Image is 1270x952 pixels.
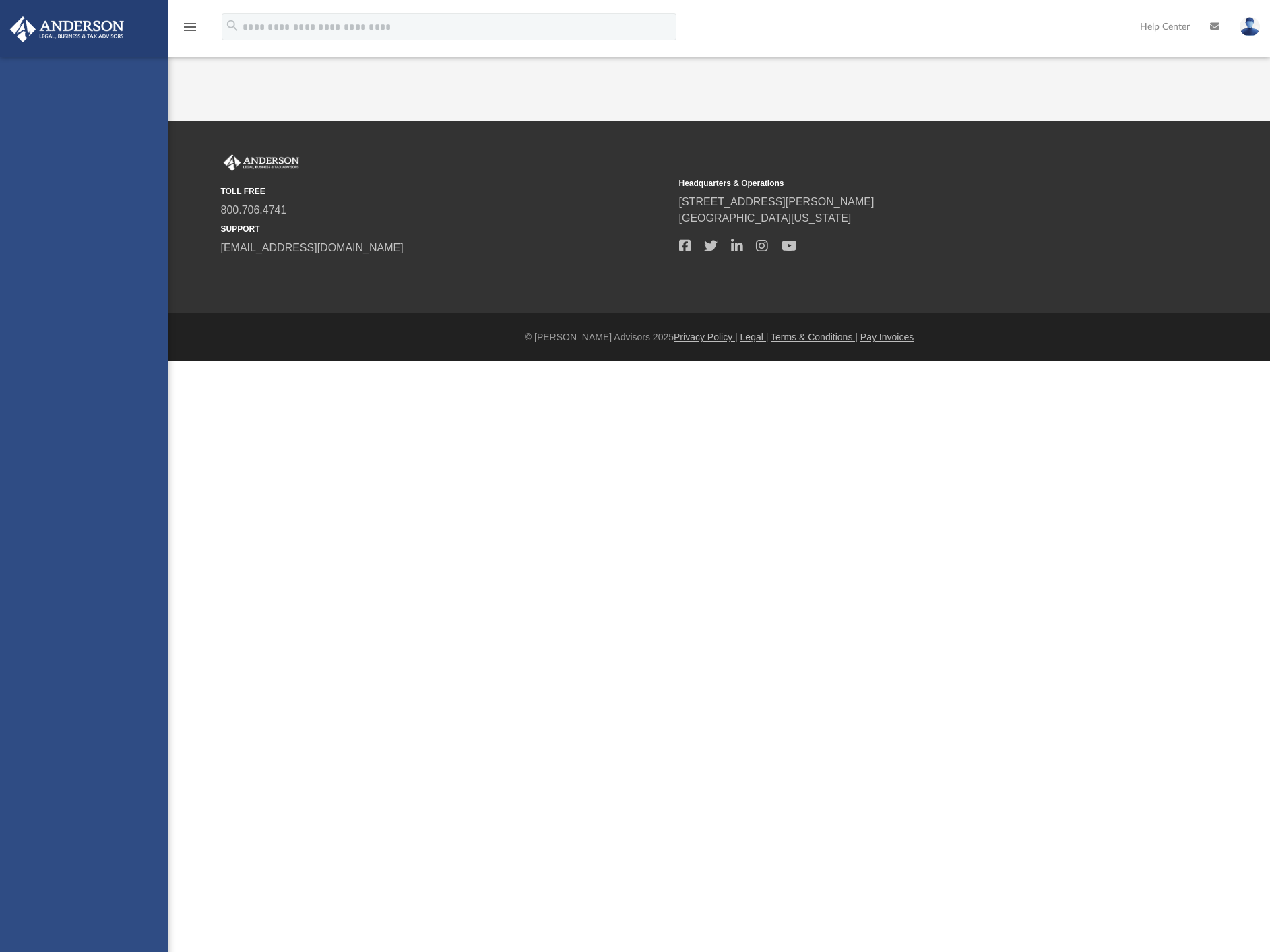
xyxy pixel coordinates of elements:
a: Pay Invoices [860,331,914,342]
small: Headquarters & Operations [679,177,1128,189]
a: 800.706.4741 [221,204,287,216]
small: TOLL FREE [221,185,670,197]
div: © [PERSON_NAME] Advisors 2025 [168,330,1270,344]
a: Legal | [740,331,769,342]
small: SUPPORT [221,223,670,235]
img: Anderson Advisors Platinum Portal [6,16,128,42]
a: [GEOGRAPHIC_DATA][US_STATE] [679,212,852,224]
i: search [225,18,240,33]
a: [STREET_ADDRESS][PERSON_NAME] [679,196,875,208]
a: Privacy Policy | [674,331,738,342]
a: menu [182,26,198,35]
img: Anderson Advisors Platinum Portal [221,154,302,172]
img: User Pic [1240,17,1260,36]
a: Terms & Conditions | [771,331,858,342]
i: menu [182,19,198,35]
a: [EMAIL_ADDRESS][DOMAIN_NAME] [221,242,404,253]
